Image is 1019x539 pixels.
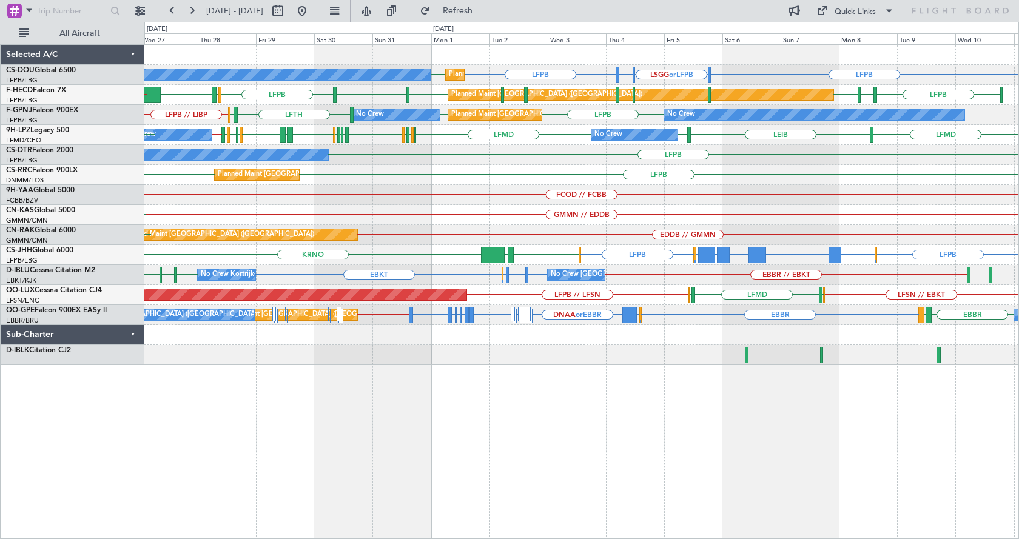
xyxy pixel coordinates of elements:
div: [DATE] [433,24,454,35]
span: OO-GPE [6,307,35,314]
input: Trip Number [37,2,107,20]
div: Mon 8 [839,33,897,44]
div: No Crew [594,126,622,144]
a: EBBR/BRU [6,316,39,325]
a: LFPB/LBG [6,116,38,125]
div: Planned Maint [GEOGRAPHIC_DATA] ([GEOGRAPHIC_DATA] National) [215,306,435,324]
a: LFPB/LBG [6,256,38,265]
span: CN-KAS [6,207,34,214]
div: No Crew [667,105,695,124]
div: Wed 10 [955,33,1014,44]
div: Planned Maint [GEOGRAPHIC_DATA] ([GEOGRAPHIC_DATA]) [451,85,642,104]
div: Fri 5 [664,33,722,44]
a: CS-JHHGlobal 6000 [6,247,73,254]
div: No Crew Kortrijk-[GEOGRAPHIC_DATA] [201,266,326,284]
a: F-GPNJFalcon 900EX [6,107,78,114]
div: No Crew [356,105,384,124]
a: GMMN/CMN [6,236,48,245]
button: Refresh [414,1,487,21]
div: Fri 29 [256,33,314,44]
a: CS-DOUGlobal 6500 [6,67,76,74]
div: Sun 7 [781,33,839,44]
a: D-IBLKCitation CJ2 [6,347,71,354]
a: GMMN/CMN [6,216,48,225]
span: D-IBLK [6,347,29,354]
a: LFSN/ENC [6,296,39,305]
div: Tue 2 [489,33,548,44]
span: CS-RRC [6,167,32,174]
a: 9H-YAAGlobal 5000 [6,187,75,194]
button: Quick Links [810,1,900,21]
span: CS-JHH [6,247,32,254]
a: OO-LUXCessna Citation CJ4 [6,287,102,294]
div: Sat 30 [314,33,372,44]
div: No Crew [GEOGRAPHIC_DATA] ([GEOGRAPHIC_DATA] National) [551,266,754,284]
div: Thu 28 [198,33,256,44]
a: LFMD/CEQ [6,136,41,145]
div: Tue 9 [897,33,955,44]
div: Wed 3 [548,33,606,44]
a: FCBB/BZV [6,196,38,205]
div: Quick Links [835,6,876,18]
div: Wed 27 [140,33,198,44]
span: F-HECD [6,87,33,94]
a: F-HECDFalcon 7X [6,87,66,94]
span: CN-RAK [6,227,35,234]
a: OO-GPEFalcon 900EX EASy II [6,307,107,314]
span: 9H-YAA [6,187,33,194]
a: D-IBLUCessna Citation M2 [6,267,95,274]
div: Planned Maint [GEOGRAPHIC_DATA] ([GEOGRAPHIC_DATA]) [218,166,409,184]
div: Mon 1 [431,33,489,44]
span: All Aircraft [32,29,128,38]
a: LFPB/LBG [6,156,38,165]
button: All Aircraft [13,24,132,43]
span: OO-LUX [6,287,35,294]
a: EBKT/KJK [6,276,36,285]
div: [DATE] [147,24,167,35]
span: Refresh [432,7,483,15]
span: D-IBLU [6,267,30,274]
a: DNMM/LOS [6,176,44,185]
a: LFPB/LBG [6,76,38,85]
div: Planned Maint [GEOGRAPHIC_DATA] ([GEOGRAPHIC_DATA]) [451,105,642,124]
div: Planned Maint [GEOGRAPHIC_DATA] ([GEOGRAPHIC_DATA]) [449,65,640,84]
a: CN-KASGlobal 5000 [6,207,75,214]
span: CS-DTR [6,147,32,154]
div: Sat 6 [722,33,781,44]
span: [DATE] - [DATE] [206,5,263,16]
a: LFPB/LBG [6,96,38,105]
div: Thu 4 [606,33,664,44]
span: CS-DOU [6,67,35,74]
div: Planned Maint [GEOGRAPHIC_DATA] ([GEOGRAPHIC_DATA]) [123,226,314,244]
div: Sun 31 [372,33,431,44]
a: CS-DTRFalcon 2000 [6,147,73,154]
span: 9H-LPZ [6,127,30,134]
span: F-GPNJ [6,107,32,114]
a: CS-RRCFalcon 900LX [6,167,78,174]
div: No Crew [GEOGRAPHIC_DATA] ([GEOGRAPHIC_DATA] National) [84,306,288,324]
a: CN-RAKGlobal 6000 [6,227,76,234]
a: 9H-LPZLegacy 500 [6,127,69,134]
